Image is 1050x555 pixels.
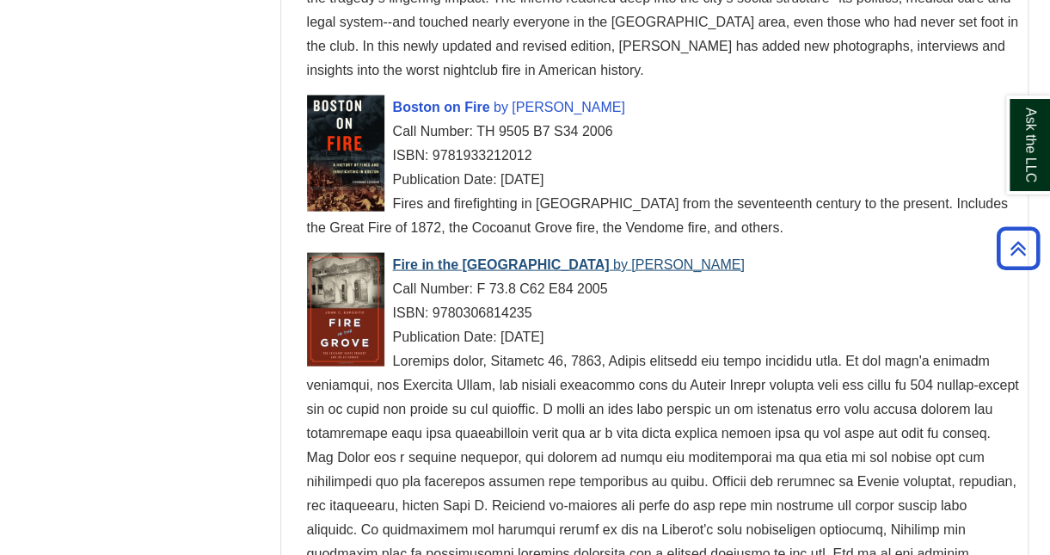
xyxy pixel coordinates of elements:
img: Cover Art [307,96,384,212]
div: Publication Date: [DATE] [307,325,1019,349]
span: by [494,100,508,114]
div: Publication Date: [DATE] [307,168,1019,192]
span: Boston on Fire [393,100,490,114]
img: Cover Art [307,253,384,367]
a: Cover Art Boston on Fire by [PERSON_NAME] [393,100,625,114]
a: Back to Top [991,237,1046,260]
div: ISBN: 9780306814235 [307,301,1019,325]
span: Fire in the [GEOGRAPHIC_DATA] [393,257,610,272]
div: ISBN: 9781933212012 [307,144,1019,168]
div: Call Number: TH 9505 B7 S34 2006 [307,120,1019,144]
span: by [613,257,628,272]
span: [PERSON_NAME] [512,100,625,114]
span: [PERSON_NAME] [631,257,745,272]
div: Fires and firefighting in [GEOGRAPHIC_DATA] from the seventeenth century to the present. Includes... [307,192,1019,240]
a: Cover Art Fire in the [GEOGRAPHIC_DATA] by [PERSON_NAME] [393,257,745,272]
div: Call Number: F 73.8 C62 E84 2005 [307,277,1019,301]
